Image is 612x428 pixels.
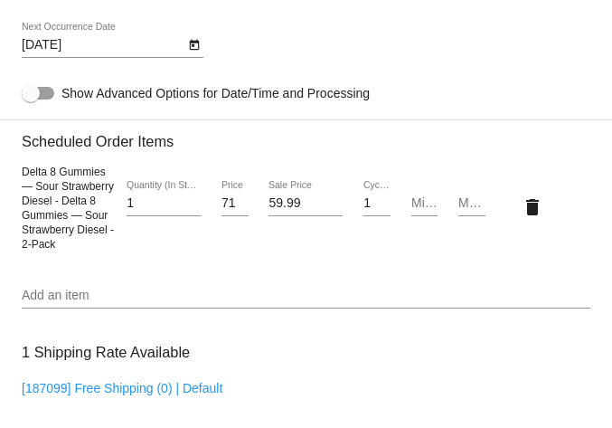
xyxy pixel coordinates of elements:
[22,381,222,395] a: [187099] Free Shipping (0) | Default
[22,119,590,150] h3: Scheduled Order Items
[411,196,438,211] input: Min Cycles
[22,289,590,303] input: Add an item
[184,34,203,53] button: Open calendar
[221,196,249,211] input: Price
[268,196,343,211] input: Sale Price
[363,196,391,211] input: Cycles
[61,84,370,102] span: Show Advanced Options for Date/Time and Processing
[458,196,485,211] input: Max Cycles
[127,196,201,211] input: Quantity (In Stock: 289)
[22,38,184,52] input: Next Occurrence Date
[22,333,190,372] h3: 1 Shipping Rate Available
[22,166,114,251] span: Delta 8 Gummies — Sour Strawberry Diesel - Delta 8 Gummies — Sour Strawberry Diesel - 2-Pack
[522,196,543,218] mat-icon: delete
